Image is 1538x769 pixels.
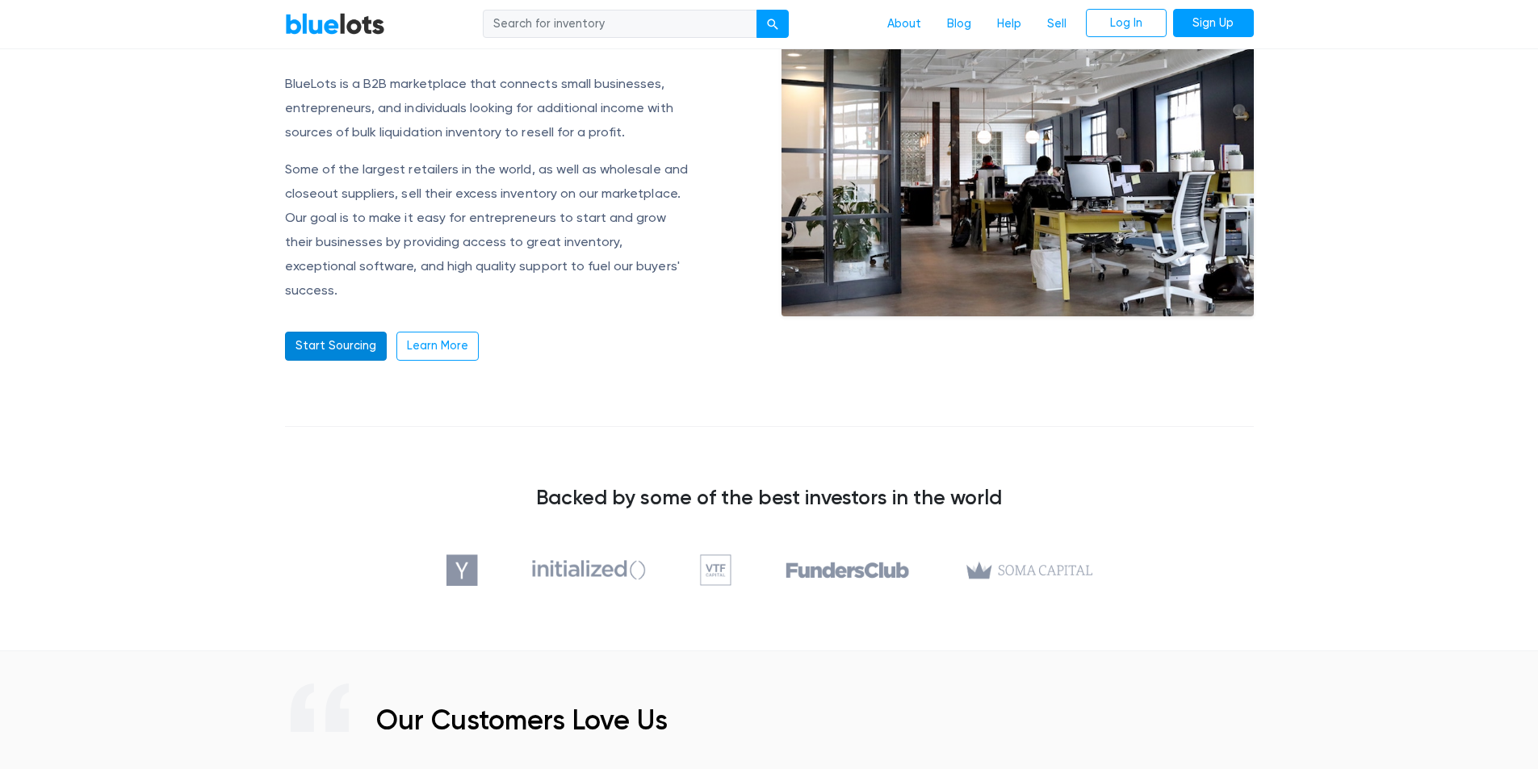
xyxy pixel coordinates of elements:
[285,485,1254,509] h3: Backed by some of the best investors in the world
[285,157,693,303] p: Some of the largest retailers in the world, as well as wholesale and closeout suppliers, sell the...
[874,9,934,40] a: About
[1173,9,1254,38] a: Sign Up
[934,9,984,40] a: Blog
[984,9,1034,40] a: Help
[1034,9,1079,40] a: Sell
[285,332,387,361] a: Start Sourcing
[782,2,1254,317] img: office-e6e871ac0602a9b363ffc73e1d17013cb30894adc08fbdb38787864bb9a1d2fe.jpg
[396,332,479,361] a: Learn More
[285,683,668,738] h2: Our Customers Love Us
[483,10,757,39] input: Search for inventory
[285,72,693,144] p: BlueLots is a B2B marketplace that connects small businesses, entrepreneurs, and individuals look...
[285,12,385,36] a: BlueLots
[446,554,1092,586] img: investors-5810ae37ad836bd4b514f5b0925ed1975c51720d37f783dda43536e0f67d61f6.png
[1086,9,1167,38] a: Log In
